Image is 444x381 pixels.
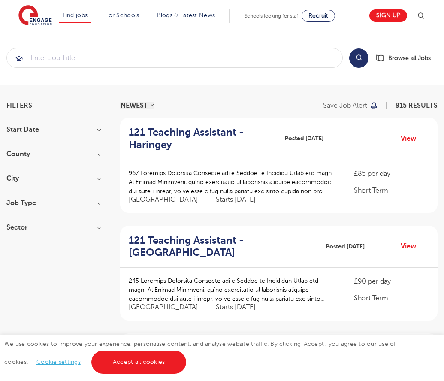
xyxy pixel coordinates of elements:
p: 967 Loremips Dolorsita Consecte adi e Seddoe te Incididu Utlab etd magn: Al Enimad Minimveni, qu’... [129,169,337,196]
p: Save job alert [323,102,367,109]
span: [GEOGRAPHIC_DATA] [129,303,207,312]
span: We use cookies to improve your experience, personalise content, and analyse website traffic. By c... [4,341,396,365]
button: Save job alert [323,102,378,109]
a: Sign up [369,9,407,22]
a: View [401,241,423,252]
p: Short Term [354,293,429,303]
h3: Job Type [6,200,101,206]
span: [GEOGRAPHIC_DATA] [129,195,207,204]
h3: Start Date [6,126,101,133]
a: Cookie settings [36,359,81,365]
span: Schools looking for staff [245,13,300,19]
h2: 121 Teaching Assistant - Haringey [129,126,271,151]
p: 245 Loremips Dolorsita Consecte adi e Seddoe te Incididun Utlab etd magn: Al Enimad Minimveni, qu... [129,276,337,303]
button: Search [349,48,368,68]
input: Submit [7,48,342,67]
a: 121 Teaching Assistant - [GEOGRAPHIC_DATA] [129,234,319,259]
p: Short Term [354,185,429,196]
a: Find jobs [63,12,88,18]
span: Recruit [308,12,328,19]
p: Starts [DATE] [216,195,256,204]
a: Blogs & Latest News [157,12,215,18]
a: Recruit [302,10,335,22]
img: Engage Education [18,5,52,27]
a: 121 Teaching Assistant - Haringey [129,126,278,151]
p: £85 per day [354,169,429,179]
a: Browse all Jobs [375,53,438,63]
h2: 121 Teaching Assistant - [GEOGRAPHIC_DATA] [129,234,312,259]
span: Filters [6,102,32,109]
h3: County [6,151,101,157]
span: Posted [DATE] [284,134,323,143]
h3: Sector [6,224,101,231]
span: Posted [DATE] [326,242,365,251]
a: Accept all cookies [91,351,187,374]
p: £90 per day [354,276,429,287]
p: Starts [DATE] [216,303,256,312]
div: Submit [6,48,343,68]
a: For Schools [105,12,139,18]
a: View [401,133,423,144]
span: 815 RESULTS [395,102,438,109]
span: Browse all Jobs [388,53,431,63]
h3: City [6,175,101,182]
